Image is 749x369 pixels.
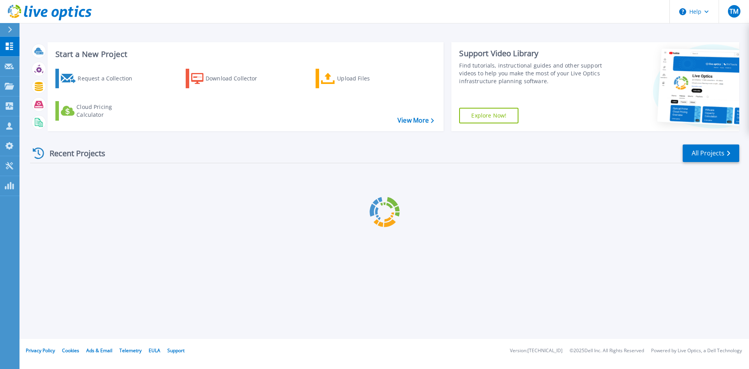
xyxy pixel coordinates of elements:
a: Upload Files [316,69,403,88]
a: Explore Now! [459,108,518,123]
div: Download Collector [206,71,268,86]
div: Support Video Library [459,48,606,59]
h3: Start a New Project [55,50,434,59]
div: Upload Files [337,71,399,86]
a: Telemetry [119,347,142,354]
a: Cookies [62,347,79,354]
li: Version: [TECHNICAL_ID] [510,348,563,353]
div: Find tutorials, instructional guides and other support videos to help you make the most of your L... [459,62,606,85]
a: All Projects [683,144,739,162]
a: Ads & Email [86,347,112,354]
div: Request a Collection [78,71,140,86]
li: Powered by Live Optics, a Dell Technology [651,348,742,353]
a: Cloud Pricing Calculator [55,101,142,121]
a: Request a Collection [55,69,142,88]
a: Privacy Policy [26,347,55,354]
span: TM [729,8,738,14]
a: Support [167,347,185,354]
div: Cloud Pricing Calculator [76,103,139,119]
li: © 2025 Dell Inc. All Rights Reserved [570,348,644,353]
a: View More [398,117,434,124]
a: Download Collector [186,69,273,88]
a: EULA [149,347,160,354]
div: Recent Projects [30,144,116,163]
